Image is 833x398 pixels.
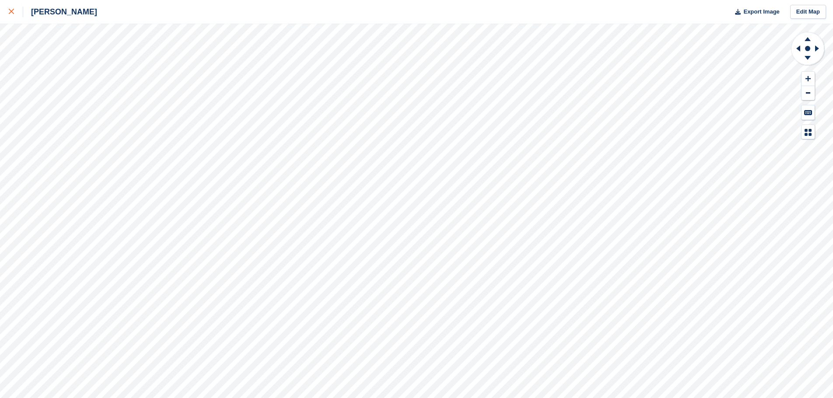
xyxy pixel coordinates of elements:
a: Edit Map [790,5,826,19]
button: Export Image [730,5,780,19]
span: Export Image [743,7,779,16]
button: Map Legend [802,125,815,139]
button: Keyboard Shortcuts [802,105,815,120]
button: Zoom Out [802,86,815,100]
button: Zoom In [802,72,815,86]
div: [PERSON_NAME] [23,7,97,17]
